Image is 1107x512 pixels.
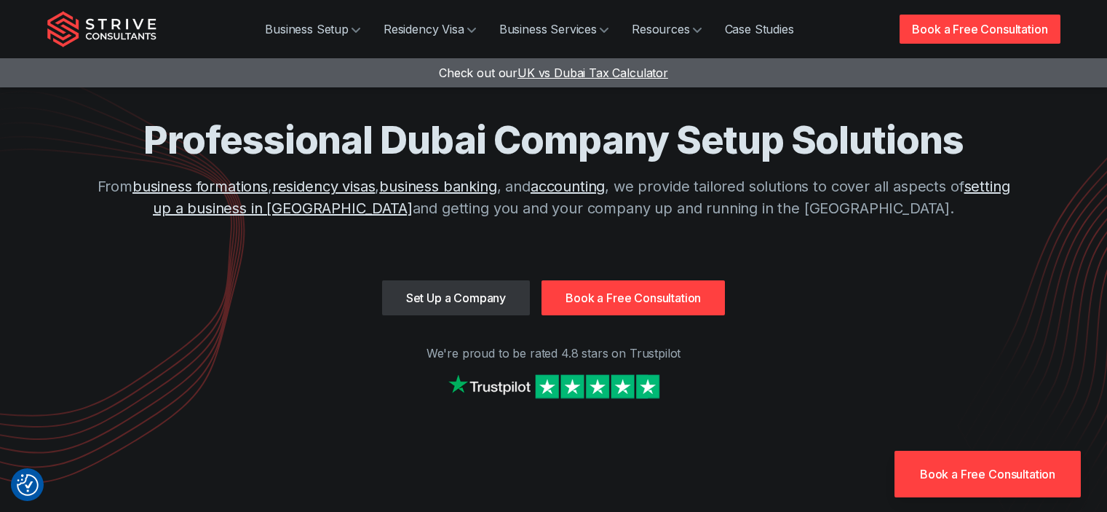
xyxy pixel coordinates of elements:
[47,11,156,47] img: Strive Consultants
[541,280,725,315] a: Book a Free Consultation
[88,117,1020,164] h1: Professional Dubai Company Setup Solutions
[488,15,620,44] a: Business Services
[531,178,605,195] a: accounting
[900,15,1060,44] a: Book a Free Consultation
[253,15,372,44] a: Business Setup
[88,176,1020,219] p: From , , , and , we provide tailored solutions to cover all aspects of and getting you and your c...
[379,178,496,195] a: business banking
[445,371,663,402] img: Strive on Trustpilot
[132,178,268,195] a: business formations
[713,15,806,44] a: Case Studies
[17,474,39,496] img: Revisit consent button
[382,280,530,315] a: Set Up a Company
[47,344,1060,362] p: We're proud to be rated 4.8 stars on Trustpilot
[517,66,668,80] span: UK vs Dubai Tax Calculator
[17,474,39,496] button: Consent Preferences
[894,451,1081,497] a: Book a Free Consultation
[439,66,668,80] a: Check out ourUK vs Dubai Tax Calculator
[372,15,488,44] a: Residency Visa
[272,178,376,195] a: residency visas
[620,15,713,44] a: Resources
